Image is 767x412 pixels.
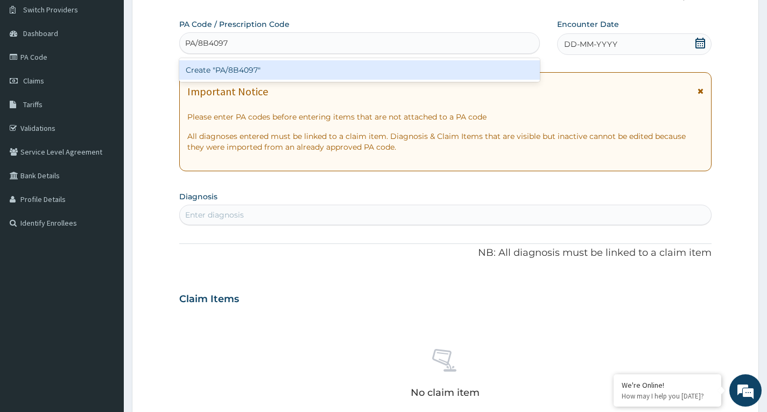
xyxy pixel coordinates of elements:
h3: Claim Items [179,294,239,305]
div: Enter diagnosis [185,210,244,220]
label: Diagnosis [179,191,217,202]
img: d_794563401_company_1708531726252_794563401 [20,54,44,81]
span: Switch Providers [23,5,78,15]
div: We're Online! [622,380,713,390]
span: Tariffs [23,100,43,109]
span: Claims [23,76,44,86]
p: No claim item [411,387,480,398]
span: DD-MM-YYYY [564,39,617,50]
h1: Important Notice [187,86,268,97]
textarea: Type your message and hit 'Enter' [5,294,205,332]
div: Minimize live chat window [177,5,202,31]
div: Create "PA/8B4097" [179,60,540,80]
span: Dashboard [23,29,58,38]
div: Chat with us now [56,60,181,74]
p: NB: All diagnosis must be linked to a claim item [179,246,712,260]
p: How may I help you today? [622,392,713,401]
p: All diagnoses entered must be linked to a claim item. Diagnosis & Claim Items that are visible bu... [187,131,703,152]
span: We're online! [62,136,149,245]
label: Encounter Date [557,19,619,30]
p: Please enter PA codes before entering items that are not attached to a PA code [187,111,703,122]
label: PA Code / Prescription Code [179,19,290,30]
